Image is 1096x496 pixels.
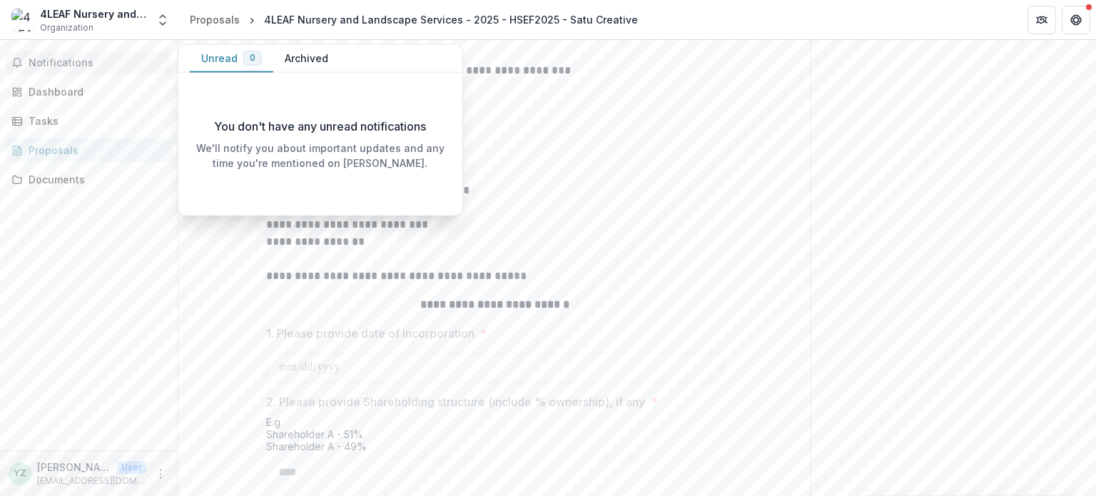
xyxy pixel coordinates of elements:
p: You don't have any unread notifications [214,118,426,135]
a: Dashboard [6,80,172,103]
span: 0 [250,53,255,63]
p: We'll notify you about important updates and any time you're mentioned on [PERSON_NAME]. [190,141,451,171]
div: 4LEAF Nursery and Landscape Services - 2025 - HSEF2025 - Satu Creative [264,12,638,27]
p: [EMAIL_ADDRESS][DOMAIN_NAME] [37,475,146,487]
p: 2. Please provide Shareholding structure (include % ownership), if any [266,393,645,410]
div: Dashboard [29,84,161,99]
button: Unread [190,45,273,73]
div: 4LEAF Nursery and Landscape Services [40,6,147,21]
div: E.g. Shareholder A - 51% Shareholder A - 49% [266,416,723,458]
div: Proposals [190,12,240,27]
button: Archived [273,45,340,73]
a: Proposals [6,138,172,162]
span: Notifications [29,57,166,69]
a: Documents [6,168,172,191]
div: Tasks [29,113,161,128]
div: Documents [29,172,161,187]
div: Proposals [29,143,161,158]
nav: breadcrumb [184,9,644,30]
button: Get Help [1062,6,1090,34]
button: Notifications [6,51,172,74]
button: Open entity switcher [153,6,173,34]
a: Tasks [6,109,172,133]
img: 4LEAF Nursery and Landscape Services [11,9,34,31]
p: 1. Please provide date of incorporation [266,325,475,342]
p: User [117,461,146,474]
div: Yap Jing Zong [14,469,26,478]
button: Partners [1027,6,1056,34]
button: More [152,465,169,482]
span: Organization [40,21,93,34]
a: Proposals [184,9,245,30]
p: [PERSON_NAME] [37,460,111,475]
